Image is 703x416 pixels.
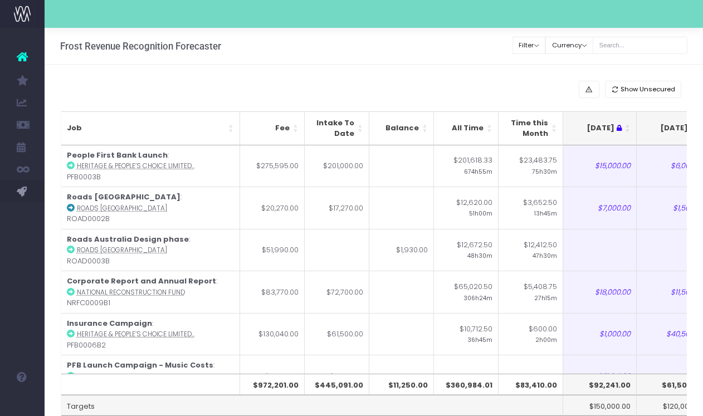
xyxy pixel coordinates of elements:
[499,229,563,271] td: $12,412.50
[61,271,240,313] td: : NRFC0009B1
[499,313,563,355] td: $600.00
[67,150,168,160] strong: People First Bank Launch
[499,145,563,187] td: $23,483.75
[369,374,434,395] th: $11,250.00
[434,187,499,229] td: $12,620.00
[534,208,557,218] small: 13h45m
[77,204,167,213] abbr: Roads Australia
[434,111,499,145] th: All Time: activate to sort column ascending
[563,145,637,187] td: $15,000.00
[533,250,557,260] small: 47h30m
[499,111,563,145] th: Time this Month: activate to sort column ascending
[499,271,563,313] td: $5,408.75
[77,288,185,297] abbr: National Reconstruction Fund
[305,313,369,355] td: $61,500.00
[67,276,216,286] strong: Corporate Report and Annual Report
[14,394,31,410] img: images/default_profile_image.png
[369,111,434,145] th: Balance: activate to sort column ascending
[61,229,240,271] td: : ROAD0003B
[499,187,563,229] td: $3,652.50
[67,360,213,370] strong: PFB Launch Campaign - Music Costs
[67,192,180,202] strong: Roads [GEOGRAPHIC_DATA]
[563,187,637,229] td: $7,000.00
[434,271,499,313] td: $65,020.50
[434,229,499,271] td: $12,672.50
[61,187,240,229] td: : ROAD0002B
[369,229,434,271] td: $1,930.00
[563,395,637,416] td: $150,000.00
[535,334,557,344] small: 2h00m
[240,145,305,187] td: $275,595.00
[77,246,167,255] abbr: Roads Australia
[305,111,369,145] th: Intake To Date: activate to sort column ascending
[621,85,675,94] span: Show Unsecured
[240,187,305,229] td: $20,270.00
[469,208,492,218] small: 51h00m
[463,292,492,302] small: 306h24m
[240,355,305,397] td: $51,241.00
[434,145,499,187] td: $201,618.33
[499,374,563,395] th: $83,410.00
[240,271,305,313] td: $83,770.00
[305,355,369,397] td: $51,241.00
[61,313,240,355] td: : PFB0006B2
[240,111,305,145] th: Fee: activate to sort column ascending
[434,374,499,395] th: $360,984.01
[240,313,305,355] td: $130,040.00
[464,166,492,176] small: 674h55m
[563,271,637,313] td: $18,000.00
[61,145,240,187] td: : PFB0003B
[61,355,240,397] td: : PFB0007B
[534,292,557,302] small: 27h15m
[593,37,687,54] input: Search...
[60,41,221,52] h3: Frost Revenue Recognition Forecaster
[67,234,189,244] strong: Roads Australia Design phase
[532,166,557,176] small: 75h30m
[605,81,682,98] button: Show Unsecured
[305,145,369,187] td: $201,000.00
[545,37,593,54] button: Currency
[61,395,563,416] td: Targets
[77,372,195,381] abbr: Heritage & People’s Choice Limited
[240,229,305,271] td: $51,990.00
[305,271,369,313] td: $72,700.00
[563,374,637,395] th: $92,241.00
[305,187,369,229] td: $17,270.00
[434,313,499,355] td: $10,712.50
[77,161,195,170] abbr: Heritage & People’s Choice Limited
[305,374,369,395] th: $445,091.00
[512,37,546,54] button: Filter
[61,111,240,145] th: Job: activate to sort column ascending
[67,318,152,329] strong: Insurance Campaign
[240,374,305,395] th: $972,201.00
[467,334,492,344] small: 36h45m
[563,355,637,397] td: $51,241.00
[563,313,637,355] td: $1,000.00
[467,250,492,260] small: 48h30m
[563,111,637,145] th: Jun 25 : activate to sort column ascending
[77,330,195,339] abbr: Heritage & People’s Choice Limited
